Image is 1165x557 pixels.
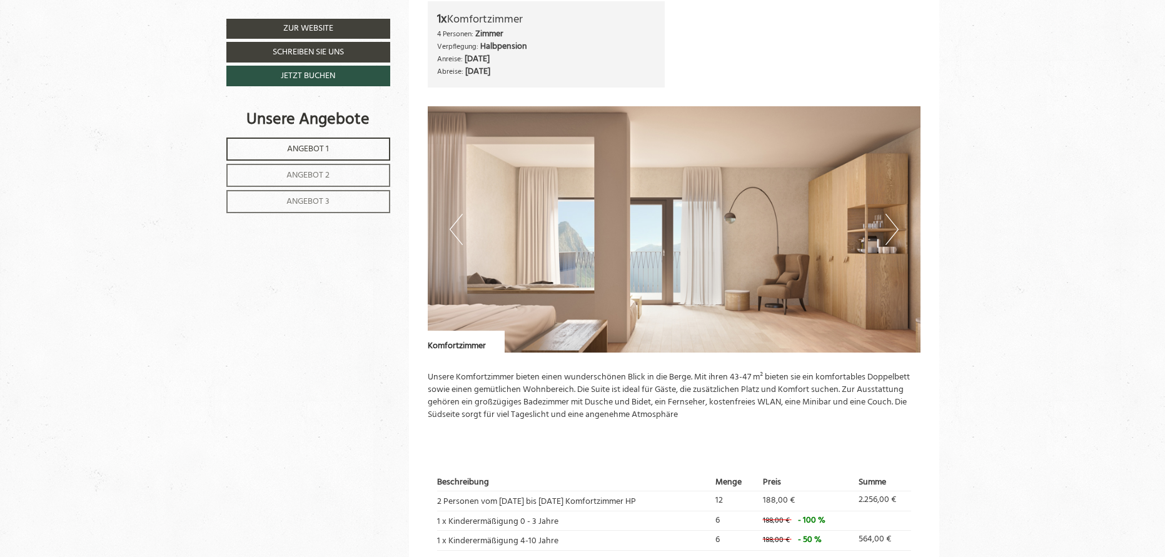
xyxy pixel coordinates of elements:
a: Zur Website [226,19,390,39]
span: - 50 % [798,533,822,547]
div: Sie [181,73,474,81]
span: - 100 % [798,513,825,528]
span: 188,00 € [763,493,795,508]
small: 17:46 [181,219,474,226]
button: Next [885,214,899,245]
td: 564,00 € [854,531,910,550]
span: Angebot 2 [286,168,330,183]
span: Angebot 3 [286,194,330,209]
b: Halbpension [480,39,527,54]
small: Anreise: [437,53,463,65]
span: 188,00 € [763,534,790,546]
div: [DATE] [226,3,266,23]
b: 1x [437,9,447,29]
th: Preis [759,474,855,491]
a: Schreiben Sie uns [226,42,390,63]
small: 17:45 [19,57,171,64]
td: 2 Personen vom [DATE] bis [DATE] Komfortzimmer HP [437,491,711,511]
td: 6 [711,511,758,530]
span: 188,00 € [763,514,790,527]
button: Senden [425,331,493,351]
th: Summe [854,474,910,491]
div: Guten Tag, wie können wir Ihnen helfen? [9,33,178,67]
div: Berghotel Ratschings [19,36,171,44]
div: Komfortzimmer [437,11,655,29]
td: 6 [711,531,758,550]
span: Angebot 1 [287,142,329,156]
td: 1 x Kinderermäßigung 4-10 Jahre [437,531,711,550]
button: Previous [450,214,463,245]
div: Hello there. Thanks for the offer. I was inquiring 3 rooms in total: Pecha family: 2 adults + 2 k... [175,70,483,229]
div: Sure, I've just emailed you the offer. Best wishes [9,256,155,314]
small: 4 Personen: [437,28,473,40]
b: [DATE] [465,52,490,66]
td: 2.256,00 € [854,491,910,511]
a: Jetzt buchen [226,66,390,86]
td: 12 [711,491,758,511]
td: 1 x Kinderermäßigung 0 - 3 Jahre [437,511,711,530]
b: Zimmer [475,27,503,41]
img: image [428,106,920,353]
b: [DATE] [465,64,490,79]
small: Verpflegung: [437,41,478,53]
div: Berghotel Ratschings [19,258,149,267]
p: Unsere Komfortzimmer bieten einen wunderschönen Blick in die Berge. Mit ihren 43-47 m² bieten sie... [428,371,920,421]
div: Unsere Angebote [226,108,390,131]
th: Beschreibung [437,474,711,491]
small: Abreise: [437,66,463,78]
div: Komfortzimmer [428,331,505,353]
th: Menge [711,474,758,491]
